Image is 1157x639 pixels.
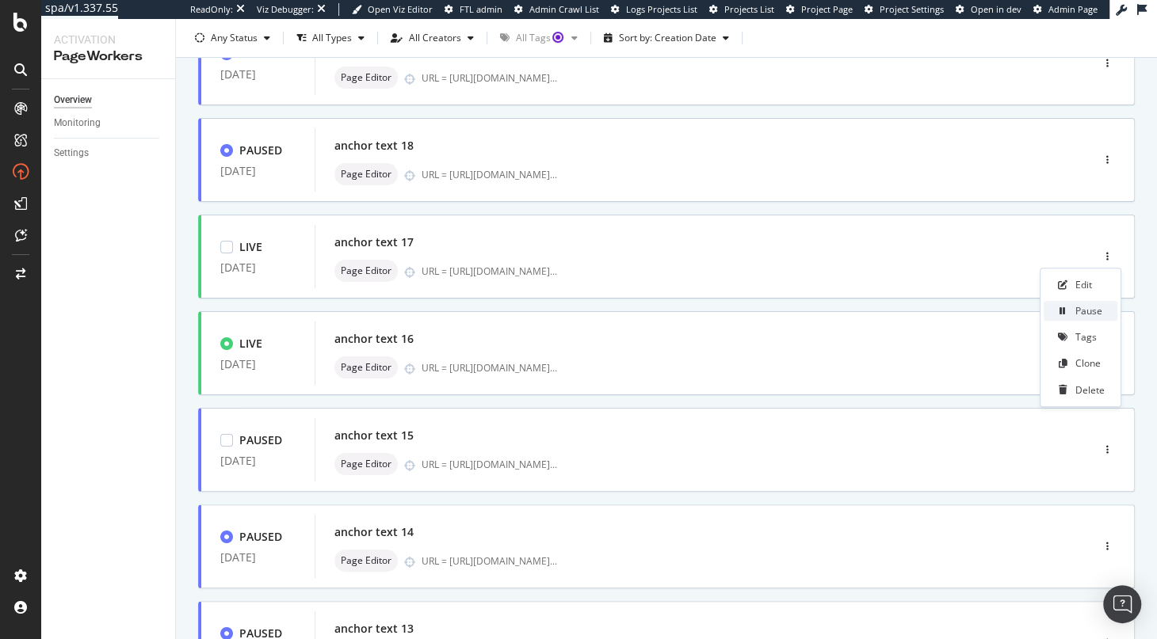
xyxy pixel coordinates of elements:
[422,554,557,568] div: URL = [URL][DOMAIN_NAME]
[220,261,296,274] div: [DATE]
[239,336,262,352] div: LIVE
[550,361,557,375] span: ...
[290,25,371,51] button: All Types
[334,524,414,540] div: anchor text 14
[239,432,282,448] div: PAUSED
[880,3,944,15] span: Project Settings
[786,3,853,16] a: Project Page
[220,358,296,371] div: [DATE]
[1075,304,1102,318] div: Pause
[529,3,599,15] span: Admin Crawl List
[422,458,557,471] div: URL = [URL][DOMAIN_NAME]
[516,33,565,43] div: All Tags
[971,3,1021,15] span: Open in dev
[551,30,565,44] div: Tooltip anchor
[54,115,164,131] a: Monitoring
[598,25,735,51] button: Sort by: Creation Date
[257,3,314,16] div: Viz Debugger:
[1033,3,1098,16] a: Admin Page
[384,25,480,51] button: All Creators
[801,3,853,15] span: Project Page
[550,168,557,181] span: ...
[220,68,296,81] div: [DATE]
[514,3,599,16] a: Admin Crawl List
[368,3,433,15] span: Open Viz Editor
[619,33,716,43] div: Sort by: Creation Date
[334,428,414,443] div: anchor text 15
[334,621,414,637] div: anchor text 13
[334,234,414,250] div: anchor text 17
[54,145,164,162] a: Settings
[422,71,557,85] div: URL = [URL][DOMAIN_NAME]
[220,165,296,177] div: [DATE]
[409,33,461,43] div: All Creators
[334,138,414,154] div: anchor text 18
[550,71,557,85] span: ...
[956,3,1021,16] a: Open in dev
[341,169,391,179] span: Page Editor
[494,25,584,51] button: All TagsTooltip anchor
[724,3,774,15] span: Projects List
[422,361,557,375] div: URL = [URL][DOMAIN_NAME]
[334,356,398,378] div: neutral label
[341,459,391,469] span: Page Editor
[334,331,414,347] div: anchor text 16
[239,239,262,255] div: LIVE
[626,3,697,15] span: Logs Projects List
[709,3,774,16] a: Projects List
[189,25,277,51] button: Any Status
[445,3,502,16] a: FTL admin
[190,3,233,16] div: ReadOnly:
[341,556,391,565] span: Page Editor
[1048,3,1098,15] span: Admin Page
[422,168,557,181] div: URL = [URL][DOMAIN_NAME]
[550,264,557,278] span: ...
[334,163,398,185] div: neutral label
[239,143,282,158] div: PAUSED
[334,453,398,475] div: neutral label
[334,67,398,89] div: neutral label
[1103,585,1141,623] div: Open Intercom Messenger
[334,550,398,572] div: neutral label
[220,551,296,564] div: [DATE]
[54,48,162,66] div: PageWorkers
[1075,383,1105,397] div: Delete
[1075,357,1101,371] div: Clone
[334,260,398,282] div: neutral label
[341,266,391,276] span: Page Editor
[54,115,101,131] div: Monitoring
[1075,331,1097,344] div: Tags
[211,33,258,43] div: Any Status
[460,3,502,15] span: FTL admin
[550,554,557,568] span: ...
[550,458,557,471] span: ...
[54,92,92,108] div: Overview
[352,3,433,16] a: Open Viz Editor
[341,73,391,82] span: Page Editor
[239,529,282,545] div: PAUSED
[312,33,352,43] div: All Types
[611,3,697,16] a: Logs Projects List
[220,455,296,467] div: [DATE]
[341,363,391,372] span: Page Editor
[865,3,944,16] a: Project Settings
[1075,278,1092,291] div: Edit
[54,32,162,48] div: Activation
[54,92,164,108] a: Overview
[54,145,89,162] div: Settings
[422,264,557,278] div: URL = [URL][DOMAIN_NAME]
